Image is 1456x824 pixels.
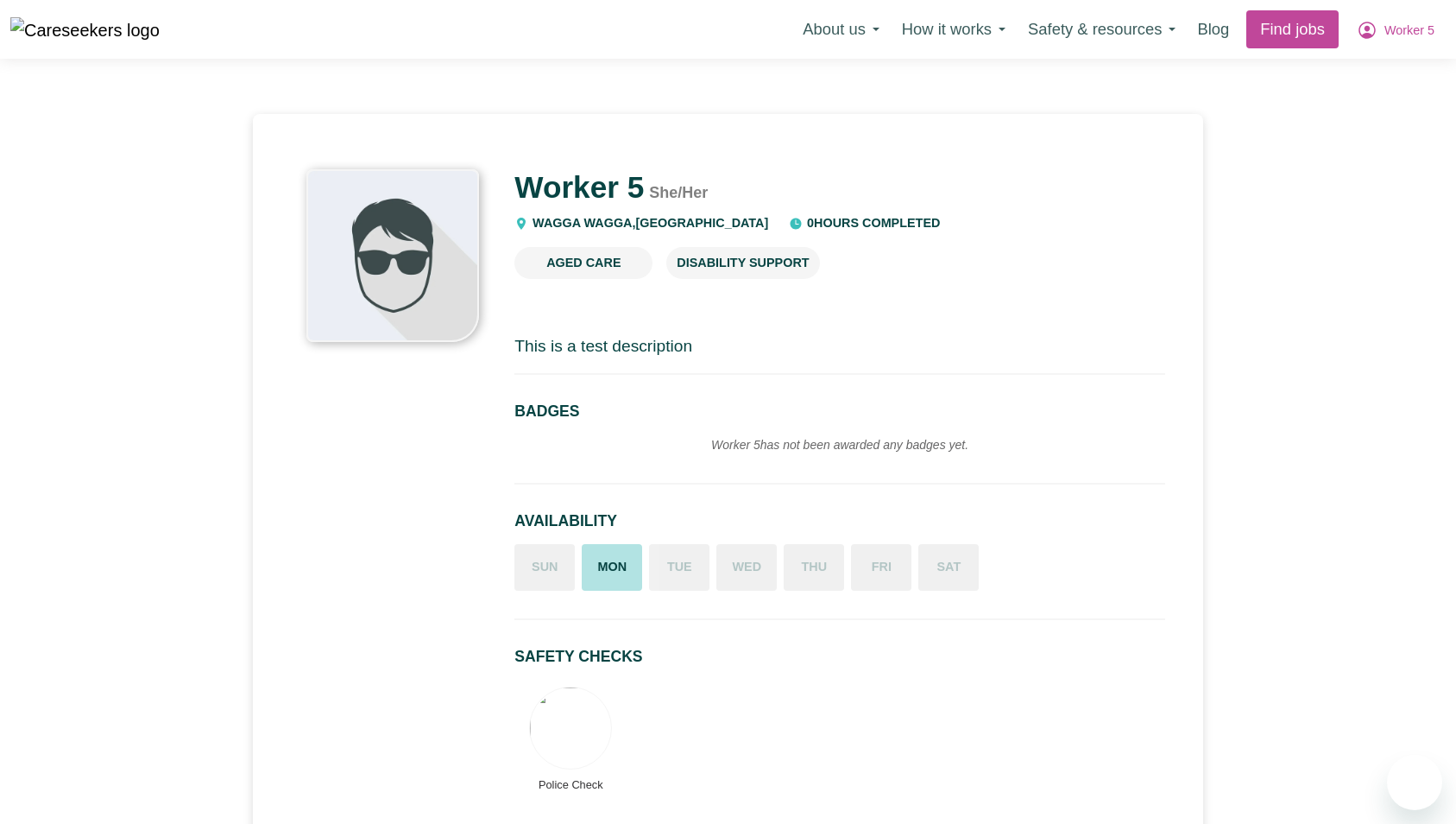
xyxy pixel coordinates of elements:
[716,544,777,591] li: Unavailable on Wednesday
[291,169,494,342] a: Worker 5's profile picture'
[1017,11,1187,48] button: Safety & resources
[582,544,642,591] li: Available on Monday
[891,11,1017,48] button: How it works
[514,512,1164,530] h2: Availability
[514,648,1164,666] h2: Safety Checks
[851,544,911,591] li: Unavailable on Friday
[1246,10,1339,48] a: Find jobs
[1187,10,1239,48] a: Blog
[514,247,652,280] li: Aged Care
[711,438,968,452] em: Worker 5 has not been awarded any badges yet.
[1346,11,1446,48] button: My Account
[529,687,612,770] img: Police check
[528,216,768,230] span: WAGGA WAGGA , [GEOGRAPHIC_DATA]
[10,17,160,43] img: Careseekers logo
[918,544,979,591] li: Unavailable on Saturday
[784,544,844,591] li: Unavailable on Thursday
[514,544,575,591] li: Unavailable on Sunday
[666,247,819,280] li: Disability Support
[791,11,891,48] button: About us
[528,770,613,793] span: Police Check
[1387,755,1442,810] iframe: Button to launch messaging window
[514,170,644,204] a: Worker 5
[1384,22,1434,41] span: Worker 5
[10,11,160,48] a: Careseekers logo
[644,184,708,201] span: She/Her
[514,402,1164,421] h2: Badges
[649,544,709,591] li: Unavailable on Tuesday
[514,334,1164,359] p: This is a test description
[803,216,940,230] span: 0 hours completed
[306,169,479,342] img: Worker 5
